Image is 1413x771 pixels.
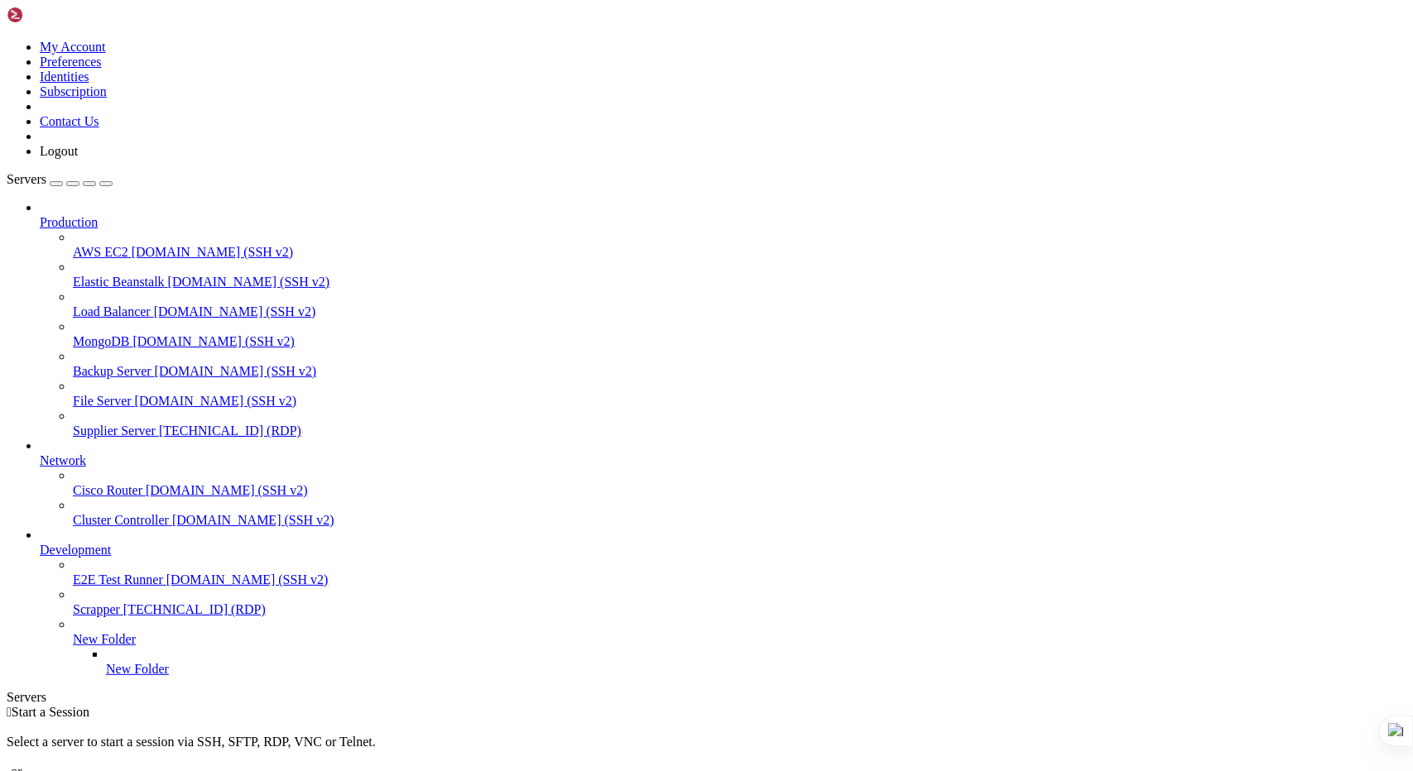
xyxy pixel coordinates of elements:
span: [DOMAIN_NAME] (SSH v2) [135,394,297,408]
span: Elastic Beanstalk [73,275,165,289]
a: Network [40,453,1406,468]
span: [DOMAIN_NAME] (SSH v2) [155,364,317,378]
li: Supplier Server [TECHNICAL_ID] (RDP) [73,409,1406,438]
span: New Folder [106,662,169,676]
a: Identities [40,69,89,84]
a: Preferences [40,55,102,69]
span: [DOMAIN_NAME] (SSH v2) [132,245,294,259]
a: Production [40,215,1406,230]
li: MongoDB [DOMAIN_NAME] (SSH v2) [73,319,1406,349]
span: [DOMAIN_NAME] (SSH v2) [172,513,334,527]
a: File Server [DOMAIN_NAME] (SSH v2) [73,394,1406,409]
span: Start a Session [12,705,89,719]
img: Shellngn [7,7,102,23]
span: Load Balancer [73,304,151,318]
li: AWS EC2 [DOMAIN_NAME] (SSH v2) [73,230,1406,260]
a: Backup Server [DOMAIN_NAME] (SSH v2) [73,364,1406,379]
span: [TECHNICAL_ID] (RDP) [123,602,266,616]
a: Contact Us [40,114,99,128]
span: E2E Test Runner [73,572,163,587]
a: Elastic Beanstalk [DOMAIN_NAME] (SSH v2) [73,275,1406,290]
a: Subscription [40,84,107,98]
span: File Server [73,394,132,408]
a: Development [40,543,1406,558]
div: Servers [7,690,1406,705]
a: Supplier Server [TECHNICAL_ID] (RDP) [73,424,1406,438]
a: New Folder [73,632,1406,647]
li: Development [40,528,1406,677]
a: Load Balancer [DOMAIN_NAME] (SSH v2) [73,304,1406,319]
li: Network [40,438,1406,528]
span: Production [40,215,98,229]
span: Cisco Router [73,483,142,497]
span: [DOMAIN_NAME] (SSH v2) [154,304,316,318]
span: Cluster Controller [73,513,169,527]
span: Servers [7,172,46,186]
li: Cluster Controller [DOMAIN_NAME] (SSH v2) [73,498,1406,528]
li: New Folder [106,647,1406,677]
a: Logout [40,144,78,158]
a: Scrapper [TECHNICAL_ID] (RDP) [73,602,1406,617]
li: New Folder [73,617,1406,677]
li: Cisco Router [DOMAIN_NAME] (SSH v2) [73,468,1406,498]
a: E2E Test Runner [DOMAIN_NAME] (SSH v2) [73,572,1406,587]
span: Supplier Server [73,424,156,438]
a: My Account [40,40,106,54]
a: Servers [7,172,113,186]
a: New Folder [106,662,1406,677]
span: [DOMAIN_NAME] (SSH v2) [168,275,330,289]
a: Cisco Router [DOMAIN_NAME] (SSH v2) [73,483,1406,498]
span: [TECHNICAL_ID] (RDP) [159,424,301,438]
a: MongoDB [DOMAIN_NAME] (SSH v2) [73,334,1406,349]
span: New Folder [73,632,136,646]
span: Network [40,453,86,467]
li: Load Balancer [DOMAIN_NAME] (SSH v2) [73,290,1406,319]
a: AWS EC2 [DOMAIN_NAME] (SSH v2) [73,245,1406,260]
span: [DOMAIN_NAME] (SSH v2) [166,572,329,587]
span: MongoDB [73,334,129,348]
li: Production [40,200,1406,438]
span: Backup Server [73,364,151,378]
a: Cluster Controller [DOMAIN_NAME] (SSH v2) [73,513,1406,528]
li: File Server [DOMAIN_NAME] (SSH v2) [73,379,1406,409]
li: E2E Test Runner [DOMAIN_NAME] (SSH v2) [73,558,1406,587]
span: Scrapper [73,602,120,616]
li: Scrapper [TECHNICAL_ID] (RDP) [73,587,1406,617]
span: [DOMAIN_NAME] (SSH v2) [146,483,308,497]
span: [DOMAIN_NAME] (SSH v2) [132,334,295,348]
span: AWS EC2 [73,245,128,259]
li: Backup Server [DOMAIN_NAME] (SSH v2) [73,349,1406,379]
li: Elastic Beanstalk [DOMAIN_NAME] (SSH v2) [73,260,1406,290]
span: Development [40,543,111,557]
span:  [7,705,12,719]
